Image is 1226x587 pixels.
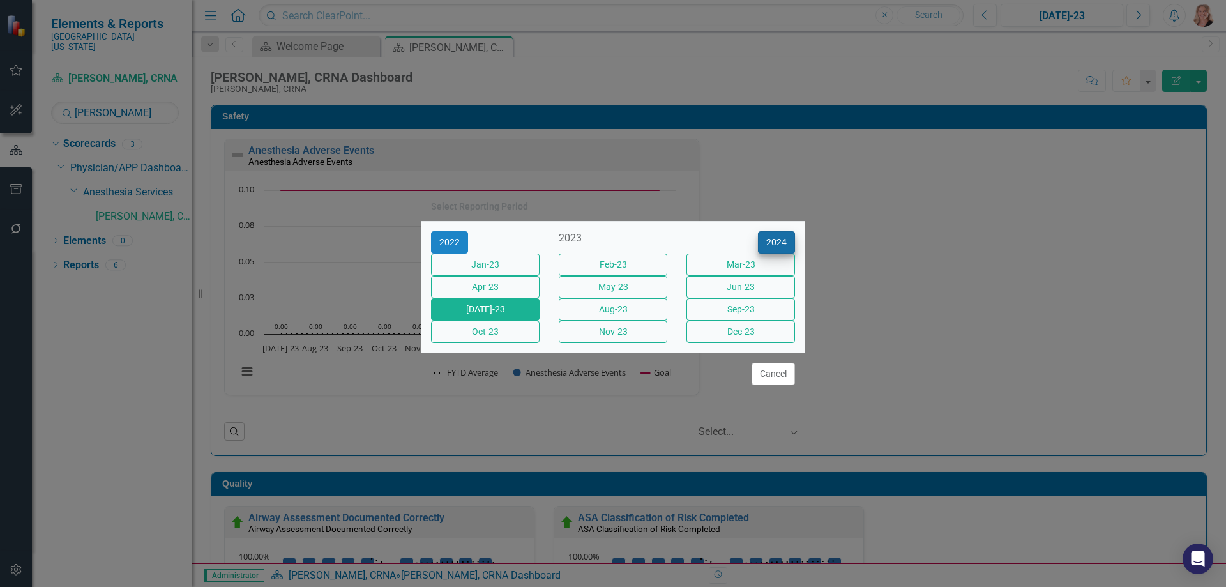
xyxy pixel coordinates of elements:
[559,321,667,343] button: Nov-23
[686,321,795,343] button: Dec-23
[686,254,795,276] button: Mar-23
[431,321,540,343] button: Oct-23
[752,363,795,385] button: Cancel
[1183,544,1213,574] div: Open Intercom Messenger
[686,276,795,298] button: Jun-23
[559,298,667,321] button: Aug-23
[431,298,540,321] button: [DATE]-23
[686,298,795,321] button: Sep-23
[431,202,528,211] div: Select Reporting Period
[431,254,540,276] button: Jan-23
[559,276,667,298] button: May-23
[431,231,468,254] button: 2022
[758,231,795,254] button: 2024
[431,276,540,298] button: Apr-23
[559,231,667,246] div: 2023
[559,254,667,276] button: Feb-23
